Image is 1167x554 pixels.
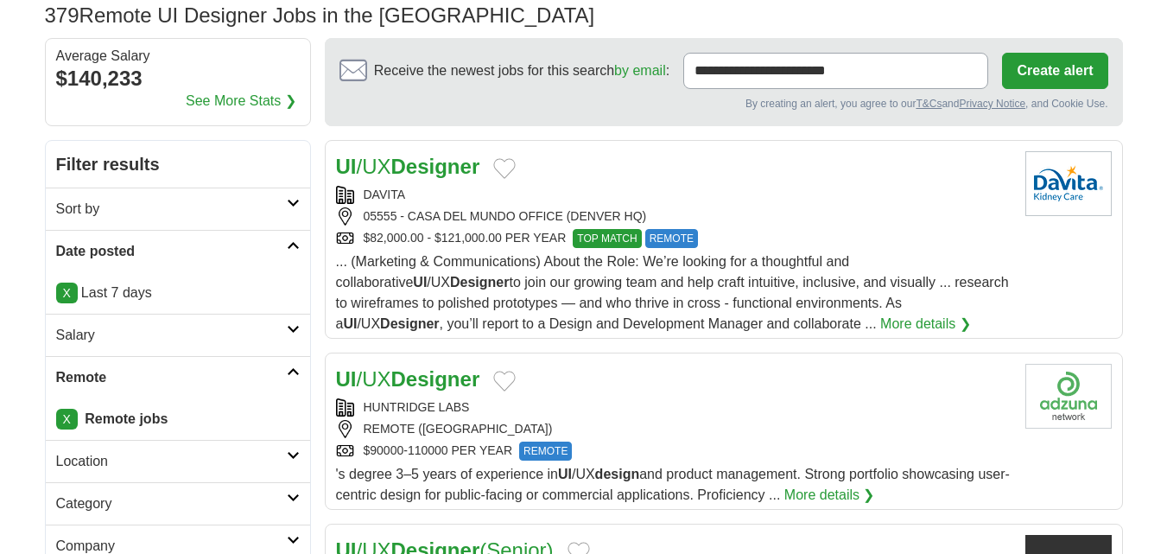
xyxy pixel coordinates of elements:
h2: Category [56,494,287,514]
div: $82,000.00 - $121,000.00 PER YEAR [336,229,1012,248]
strong: Designer [391,155,480,178]
strong: Designer [450,275,509,290]
h2: Location [56,451,287,472]
a: Sort by [46,188,310,230]
div: HUNTRIDGE LABS [336,398,1012,417]
div: 05555 - CASA DEL MUNDO OFFICE (DENVER HQ) [336,207,1012,226]
img: DaVita logo [1025,151,1112,216]
strong: UI [343,316,357,331]
a: T&Cs [916,98,942,110]
div: $90000-110000 PER YEAR [336,442,1012,461]
strong: Designer [380,316,439,331]
button: Add to favorite jobs [493,158,516,179]
a: UI/UXDesigner [336,155,480,178]
strong: UI [558,467,572,481]
h2: Filter results [46,141,310,188]
h2: Salary [56,325,287,346]
strong: design [595,467,640,481]
h2: Date posted [56,241,287,262]
a: UI/UXDesigner [336,367,480,391]
a: More details ❯ [784,485,875,506]
a: DAVITA [364,188,406,201]
span: Receive the newest jobs for this search : [374,60,669,81]
strong: Remote jobs [85,411,168,426]
a: Date posted [46,230,310,272]
div: Average Salary [56,49,300,63]
button: Add to favorite jobs [493,371,516,392]
a: See More Stats ❯ [186,91,296,111]
a: More details ❯ [880,314,971,334]
strong: Designer [391,367,480,391]
p: Last 7 days [56,283,300,303]
div: REMOTE ([GEOGRAPHIC_DATA]) [336,420,1012,438]
a: Category [46,482,310,525]
strong: UI [336,367,357,391]
span: TOP MATCH [573,229,641,248]
a: Privacy Notice [959,98,1025,110]
strong: UI [336,155,357,178]
div: By creating an alert, you agree to our and , and Cookie Use. [339,96,1108,111]
a: X [56,283,78,303]
div: $140,233 [56,63,300,94]
img: Company logo [1025,364,1112,429]
span: REMOTE [519,442,572,461]
h2: Sort by [56,199,287,220]
button: Create alert [1002,53,1107,89]
a: by email [614,63,666,78]
strong: UI [413,275,427,290]
a: Location [46,440,310,482]
span: 's degree 3–5 years of experience in /UX and product management. Strong portfolio showcasing user... [336,467,1010,502]
h1: Remote UI Designer Jobs in the [GEOGRAPHIC_DATA] [45,3,595,27]
a: X [56,409,78,430]
a: Remote [46,356,310,398]
a: Salary [46,314,310,356]
span: ... (Marketing & Communications) About the Role: We’re looking for a thoughtful and collaborative... [336,254,1009,331]
h2: Remote [56,367,287,388]
span: REMOTE [645,229,698,248]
